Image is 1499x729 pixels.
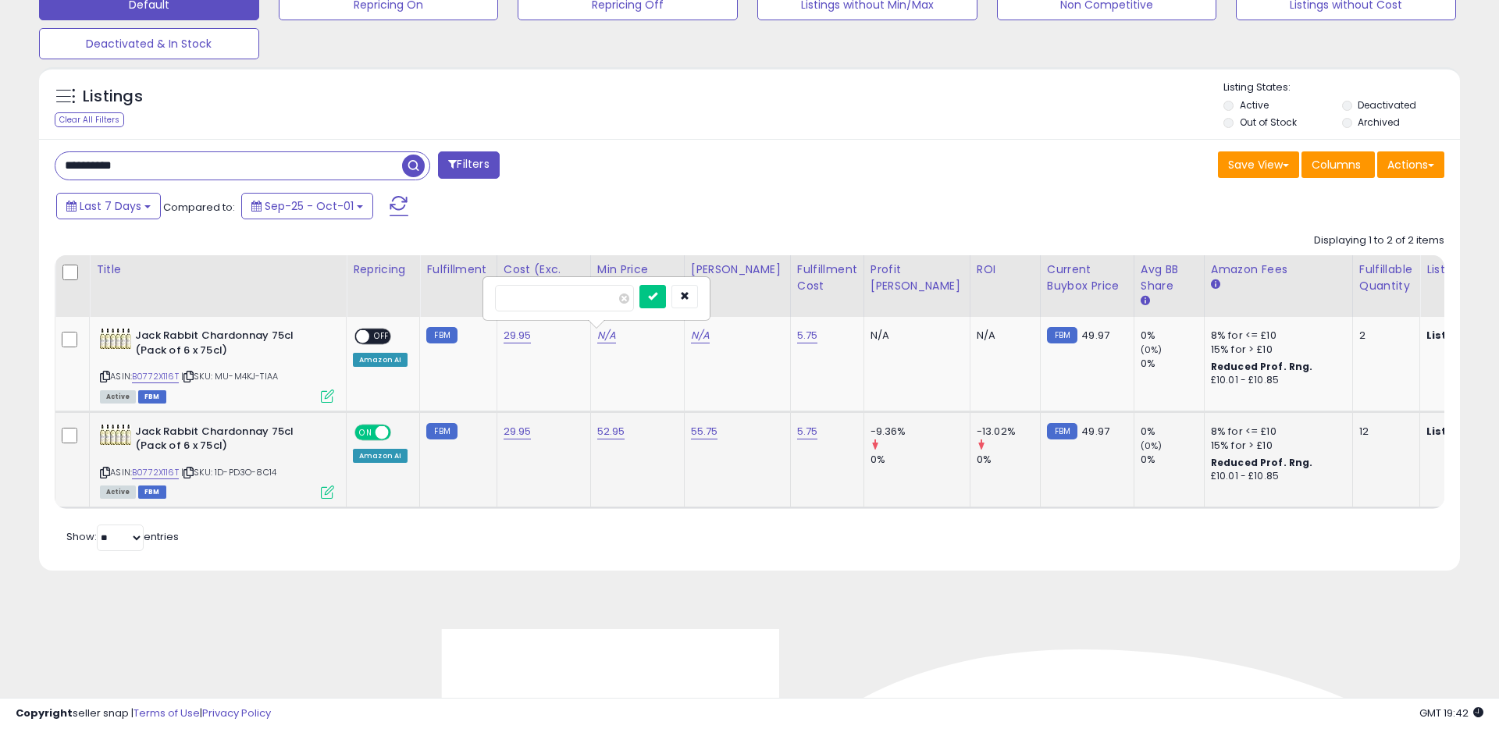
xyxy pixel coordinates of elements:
[1359,261,1413,294] div: Fulfillable Quantity
[797,328,818,343] a: 5.75
[1141,425,1204,439] div: 0%
[80,198,141,214] span: Last 7 Days
[871,261,963,294] div: Profit [PERSON_NAME]
[1223,80,1459,95] p: Listing States:
[1141,357,1204,371] div: 0%
[353,353,408,367] div: Amazon AI
[83,86,143,108] h5: Listings
[1211,456,1313,469] b: Reduced Prof. Rng.
[241,193,373,219] button: Sep-25 - Oct-01
[504,328,532,343] a: 29.95
[1211,261,1346,278] div: Amazon Fees
[389,425,414,439] span: OFF
[1211,360,1313,373] b: Reduced Prof. Rng.
[691,424,718,439] a: 55.75
[797,261,857,294] div: Fulfillment Cost
[1218,151,1299,178] button: Save View
[135,425,325,457] b: Jack Rabbit Chardonnay 75cl (Pack of 6 x 75cl)
[797,424,818,439] a: 5.75
[1141,329,1204,343] div: 0%
[1211,425,1341,439] div: 8% for <= £10
[138,390,166,404] span: FBM
[597,424,625,439] a: 52.95
[1047,423,1077,439] small: FBM
[871,425,970,439] div: -9.36%
[1359,329,1408,343] div: 2
[1211,374,1341,387] div: £10.01 - £10.85
[1141,261,1198,294] div: Avg BB Share
[265,198,354,214] span: Sep-25 - Oct-01
[1211,343,1341,357] div: 15% for > £10
[1211,439,1341,453] div: 15% for > £10
[1358,98,1416,112] label: Deactivated
[1358,116,1400,129] label: Archived
[1047,327,1077,343] small: FBM
[438,151,499,179] button: Filters
[1240,98,1269,112] label: Active
[1047,261,1127,294] div: Current Buybox Price
[691,328,710,343] a: N/A
[132,466,179,479] a: B0772X116T
[426,261,490,278] div: Fulfillment
[691,261,784,278] div: [PERSON_NAME]
[135,329,325,361] b: Jack Rabbit Chardonnay 75cl (Pack of 6 x 75cl)
[138,485,166,499] span: FBM
[132,370,179,383] a: B0772X116T
[597,328,616,343] a: N/A
[56,193,161,219] button: Last 7 Days
[1081,424,1109,439] span: 49.97
[100,329,334,401] div: ASIN:
[1211,470,1341,483] div: £10.01 - £10.85
[1240,116,1297,129] label: Out of Stock
[977,329,1028,343] div: N/A
[1141,294,1150,308] small: Avg BB Share.
[100,425,131,445] img: 414tVaAN-tL._SL40_.jpg
[1426,328,1497,343] b: Listed Price:
[96,261,340,278] div: Title
[426,423,457,439] small: FBM
[1141,343,1163,356] small: (0%)
[1359,425,1408,439] div: 12
[163,200,235,215] span: Compared to:
[356,425,376,439] span: ON
[100,485,136,499] span: All listings currently available for purchase on Amazon
[1301,151,1375,178] button: Columns
[1211,278,1220,292] small: Amazon Fees.
[55,112,124,127] div: Clear All Filters
[977,453,1040,467] div: 0%
[977,425,1040,439] div: -13.02%
[1081,328,1109,343] span: 49.97
[871,329,958,343] div: N/A
[426,327,457,343] small: FBM
[181,370,278,382] span: | SKU: MU-M4KJ-TIAA
[1141,453,1204,467] div: 0%
[100,329,131,349] img: 414tVaAN-tL._SL40_.jpg
[353,261,413,278] div: Repricing
[1314,233,1444,248] div: Displaying 1 to 2 of 2 items
[504,261,584,294] div: Cost (Exc. VAT)
[369,330,394,343] span: OFF
[1426,424,1497,439] b: Listed Price:
[1377,151,1444,178] button: Actions
[39,28,259,59] button: Deactivated & In Stock
[977,261,1034,278] div: ROI
[597,261,678,278] div: Min Price
[100,390,136,404] span: All listings currently available for purchase on Amazon
[66,529,179,544] span: Show: entries
[353,449,408,463] div: Amazon AI
[100,425,334,497] div: ASIN:
[504,424,532,439] a: 29.95
[1141,439,1163,452] small: (0%)
[871,453,970,467] div: 0%
[1211,329,1341,343] div: 8% for <= £10
[1312,157,1361,172] span: Columns
[181,466,276,478] span: | SKU: 1D-PD3O-8C14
